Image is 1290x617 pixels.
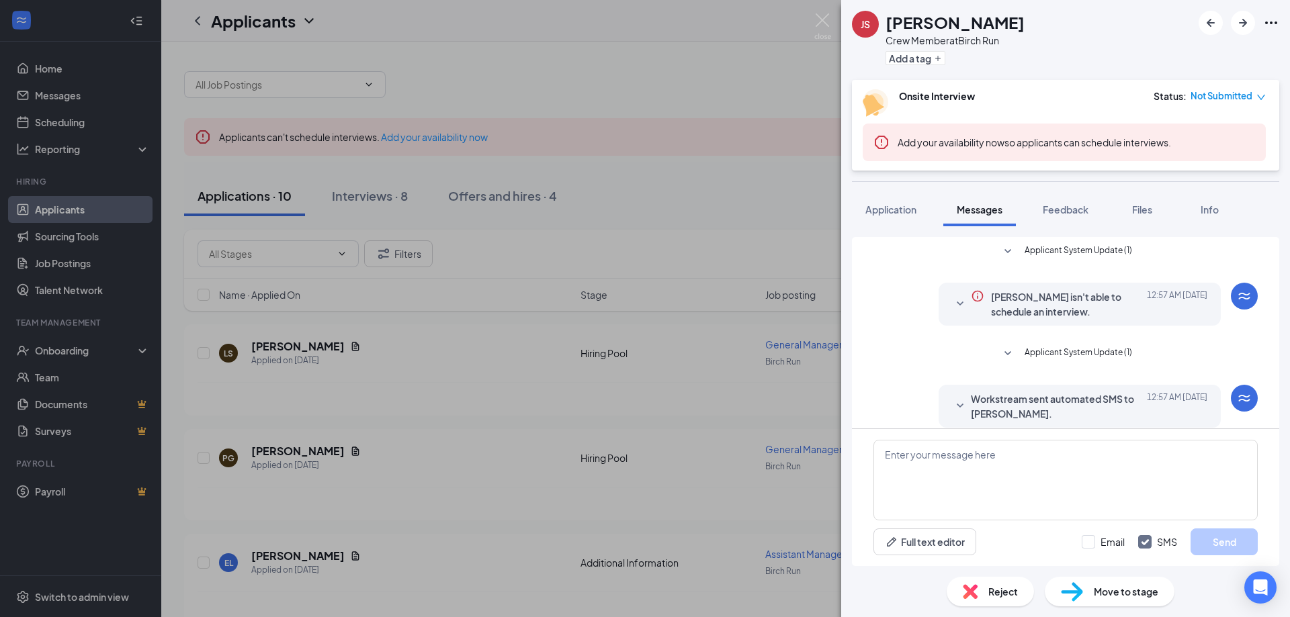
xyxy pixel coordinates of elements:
button: Add your availability now [898,136,1004,149]
span: Applicant System Update (1) [1025,346,1132,362]
span: [DATE] 12:57 AM [1147,391,1207,421]
svg: WorkstreamLogo [1236,288,1252,304]
span: Messages [957,203,1002,216]
span: Feedback [1043,203,1088,216]
span: so applicants can schedule interviews. [898,136,1171,148]
span: down [1256,93,1266,102]
button: SmallChevronDownApplicant System Update (1) [1000,244,1132,260]
span: Workstream sent automated SMS to [PERSON_NAME]. [971,391,1147,421]
svg: Error [873,134,890,150]
svg: SmallChevronDown [952,398,968,414]
svg: ArrowRight [1235,15,1251,31]
svg: SmallChevronDown [1000,346,1016,362]
span: Not Submitted [1191,89,1252,103]
svg: SmallChevronDown [1000,244,1016,260]
svg: Plus [934,54,942,62]
button: SmallChevronDownApplicant System Update (1) [1000,346,1132,362]
div: Open Intercom Messenger [1244,571,1277,604]
span: Reject [988,584,1018,599]
span: [DATE] 12:57 AM [1147,289,1207,319]
b: Onsite Interview [899,90,975,102]
span: Files [1132,203,1152,216]
span: Applicant System Update (1) [1025,244,1132,260]
svg: Pen [885,535,898,549]
span: Info [1201,203,1219,216]
button: Send [1191,528,1258,555]
svg: ArrowLeftNew [1203,15,1219,31]
span: Move to stage [1094,584,1158,599]
div: Crew Member at Birch Run [886,34,1025,47]
div: JS [861,17,870,31]
svg: Info [971,289,984,303]
svg: WorkstreamLogo [1236,390,1252,406]
button: ArrowLeftNew [1199,11,1223,35]
button: Full text editorPen [873,528,976,555]
button: PlusAdd a tag [886,51,945,65]
div: Status : [1154,89,1187,103]
svg: Ellipses [1263,15,1279,31]
span: [PERSON_NAME] isn't able to schedule an interview. [991,289,1147,319]
button: ArrowRight [1231,11,1255,35]
svg: SmallChevronDown [952,296,968,312]
h1: [PERSON_NAME] [886,11,1025,34]
span: Application [865,203,916,216]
